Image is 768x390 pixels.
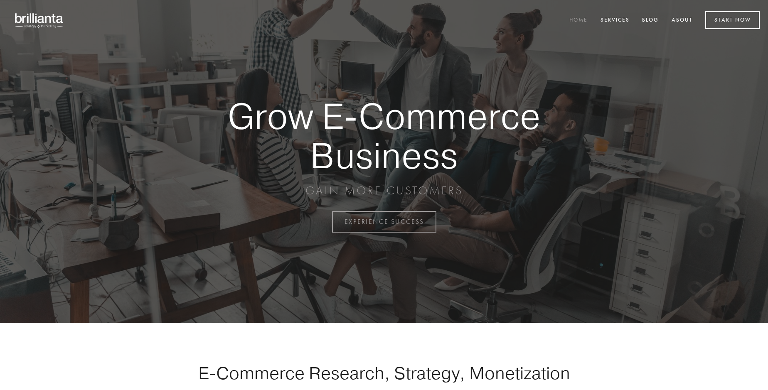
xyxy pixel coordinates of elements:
a: Home [564,14,593,27]
a: EXPERIENCE SUCCESS [332,211,436,233]
img: brillianta - research, strategy, marketing [8,8,71,32]
a: Start Now [705,11,760,29]
p: GAIN MORE CUSTOMERS [199,183,569,198]
a: About [666,14,698,27]
strong: Grow E-Commerce Business [199,96,569,175]
a: Blog [637,14,664,27]
h1: E-Commerce Research, Strategy, Monetization [172,363,596,383]
a: Services [595,14,635,27]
